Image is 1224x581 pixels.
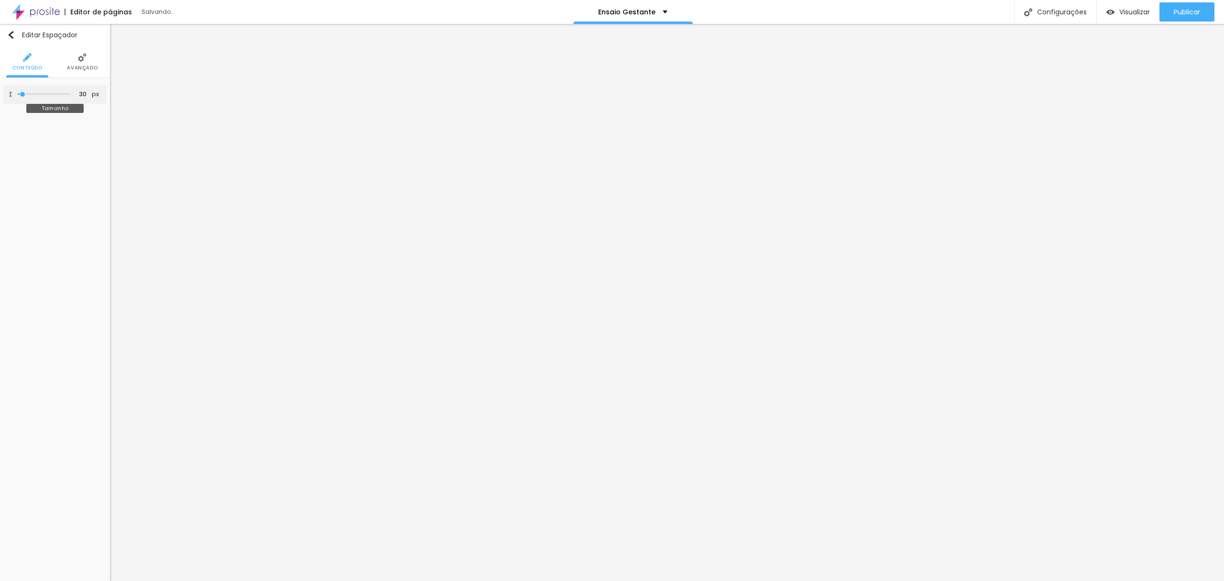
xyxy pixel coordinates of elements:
[7,31,15,39] img: Icone
[598,9,656,15] p: Ensaio Gestante
[1106,8,1115,16] img: view-1.svg
[12,66,43,70] span: Conteúdo
[1097,2,1159,22] button: Visualizar
[142,9,251,15] div: Salvando...
[7,31,77,39] div: Editar Espaçador
[8,92,13,97] img: Icone
[23,53,32,62] img: Icone
[1174,8,1200,16] span: Publicar
[65,9,132,15] div: Editor de páginas
[67,66,98,70] span: Avançado
[89,90,102,99] button: px
[1119,8,1150,16] span: Visualizar
[1024,8,1032,16] img: Icone
[1159,2,1214,22] button: Publicar
[110,24,1224,581] iframe: Editor
[78,53,87,62] img: Icone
